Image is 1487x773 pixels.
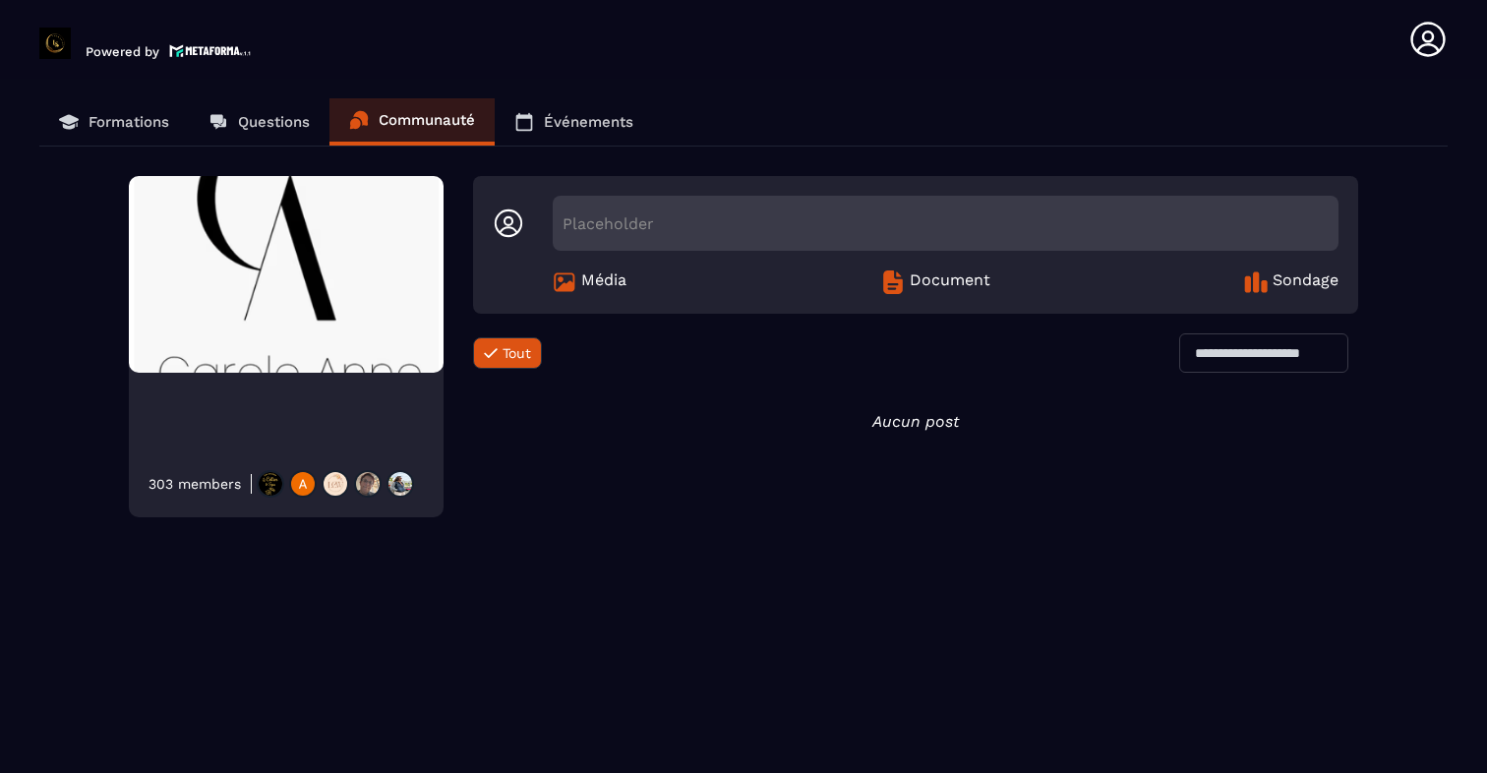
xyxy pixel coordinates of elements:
img: https://production-metaforma-bucket.s3.fr-par.scw.cloud/production-metaforma-bucket/users/May2025... [289,470,317,498]
span: Tout [503,345,531,361]
a: Formations [39,98,189,146]
span: Document [910,270,990,294]
img: logo [169,42,252,59]
a: Questions [189,98,329,146]
a: Événements [495,98,653,146]
span: Média [581,270,626,294]
p: Questions [238,113,310,131]
img: https://production-metaforma-bucket.s3.fr-par.scw.cloud/production-metaforma-bucket/users/August2... [354,470,382,498]
div: Placeholder [553,196,1338,251]
img: https://production-metaforma-bucket.s3.fr-par.scw.cloud/production-metaforma-bucket/users/July202... [387,470,414,498]
p: Formations [89,113,169,131]
i: Aucun post [872,412,959,431]
p: Événements [544,113,633,131]
img: logo-branding [39,28,71,59]
img: Community background [129,176,444,373]
p: Communauté [379,111,475,129]
a: Communauté [329,98,495,146]
p: Powered by [86,44,159,59]
span: Sondage [1273,270,1338,294]
div: 303 members [149,476,241,492]
img: https://production-metaforma-bucket.s3.fr-par.scw.cloud/production-metaforma-bucket/users/June202... [257,470,284,498]
img: https://production-metaforma-bucket.s3.fr-par.scw.cloud/production-metaforma-bucket/users/August2... [322,470,349,498]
